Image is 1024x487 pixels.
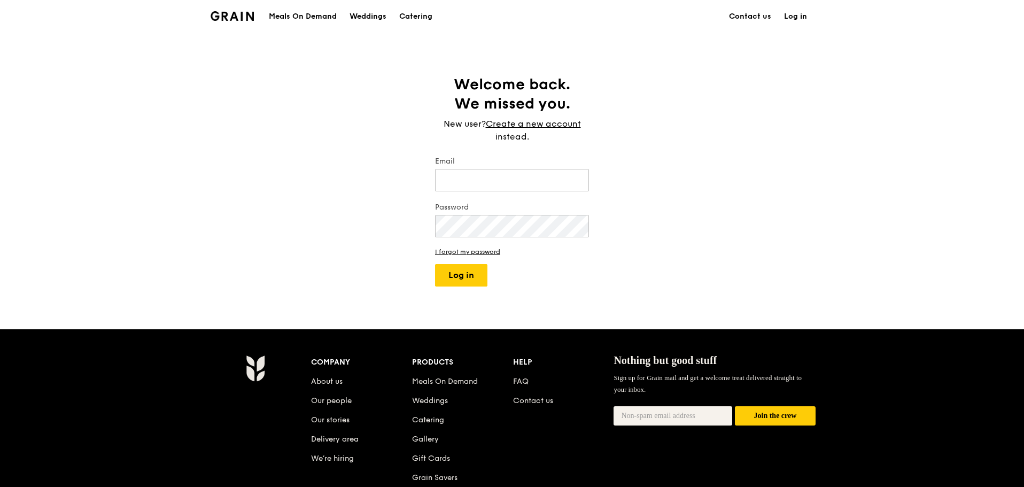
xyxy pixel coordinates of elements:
div: Meals On Demand [269,1,337,33]
label: Password [435,202,589,213]
label: Email [435,156,589,167]
a: Weddings [343,1,393,33]
a: Weddings [412,396,448,405]
h1: Welcome back. We missed you. [435,75,589,113]
button: Join the crew [735,406,816,426]
a: Meals On Demand [412,377,478,386]
a: Contact us [513,396,553,405]
span: Nothing but good stuff [614,354,717,366]
a: We’re hiring [311,454,354,463]
a: Delivery area [311,435,359,444]
span: Sign up for Grain mail and get a welcome treat delivered straight to your inbox. [614,374,802,393]
a: I forgot my password [435,248,589,256]
a: Our stories [311,415,350,424]
img: Grain [246,355,265,382]
div: Catering [399,1,432,33]
div: Weddings [350,1,386,33]
a: About us [311,377,343,386]
a: Create a new account [486,118,581,130]
a: Catering [393,1,439,33]
img: Grain [211,11,254,21]
span: New user? [444,119,486,129]
button: Log in [435,264,487,287]
span: instead. [495,132,529,142]
a: Grain Savers [412,473,457,482]
a: Log in [778,1,813,33]
a: Contact us [723,1,778,33]
a: Our people [311,396,352,405]
a: FAQ [513,377,529,386]
input: Non-spam email address [614,406,732,426]
div: Company [311,355,412,370]
a: Gift Cards [412,454,450,463]
a: Gallery [412,435,439,444]
div: Products [412,355,513,370]
div: Help [513,355,614,370]
a: Catering [412,415,444,424]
